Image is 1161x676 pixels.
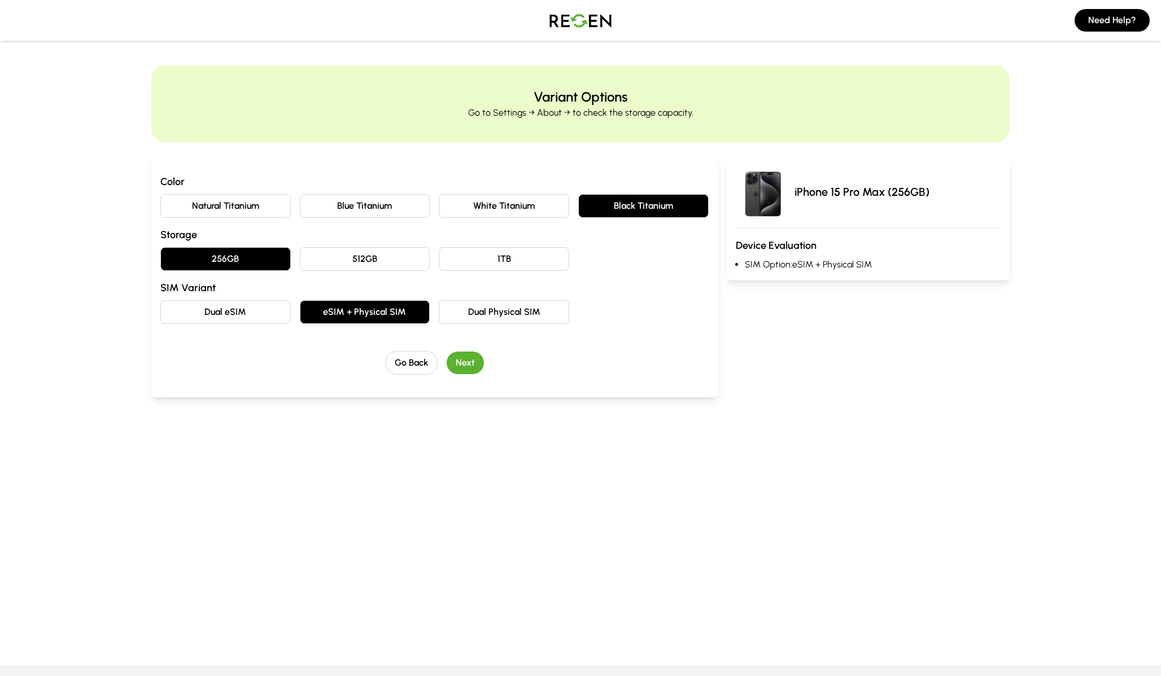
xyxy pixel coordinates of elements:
h3: Storage [160,227,709,243]
button: Dual Physical SIM [439,300,569,324]
button: Next [447,352,484,374]
button: Need Help? [1075,9,1150,32]
button: eSIM + Physical SIM [300,300,430,324]
button: Dual eSIM [160,300,291,324]
h3: Color [160,174,709,190]
button: Natural Titanium [160,194,291,218]
h2: Variant Options [534,88,627,106]
button: 256GB [160,247,291,271]
p: iPhone 15 Pro Max (256GB) [795,184,929,200]
img: Logo [541,5,620,36]
button: 1TB [439,247,569,271]
p: Go to Settings → About → to check the storage capacity. [468,106,693,120]
h3: SIM Variant [160,280,709,296]
button: White Titanium [439,194,569,218]
button: Black Titanium [578,194,709,218]
li: SIM Option: eSIM + Physical SIM [745,258,1001,271]
button: Go Back [385,351,438,375]
h3: Device Evaluation [736,238,1001,253]
button: 512GB [300,247,430,271]
button: Blue Titanium [300,194,430,218]
img: iPhone 15 Pro Max [736,165,790,219]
